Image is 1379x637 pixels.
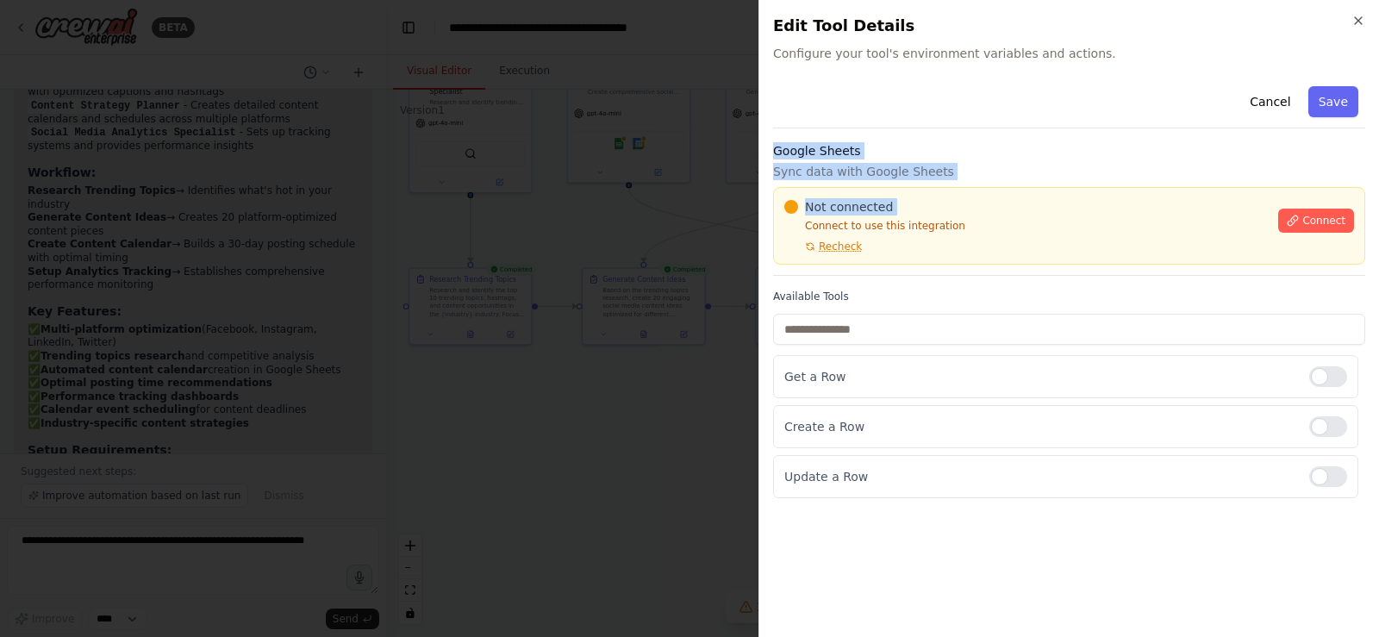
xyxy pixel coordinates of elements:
span: Configure your tool's environment variables and actions. [773,45,1365,62]
h3: Google Sheets [773,142,1365,159]
p: Create a Row [784,418,1295,435]
label: Available Tools [773,290,1365,303]
span: Connect [1302,214,1345,228]
h2: Edit Tool Details [773,14,1365,38]
button: Save [1308,86,1358,117]
p: Update a Row [784,468,1295,485]
span: Not connected [805,198,893,215]
p: Connect to use this integration [784,219,1268,233]
button: Recheck [784,240,862,253]
span: Recheck [819,240,862,253]
p: Get a Row [784,368,1295,385]
button: Cancel [1239,86,1301,117]
p: Sync data with Google Sheets [773,163,1365,180]
button: Connect [1278,209,1354,233]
